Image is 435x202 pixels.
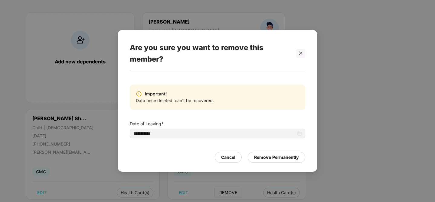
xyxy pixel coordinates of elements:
[136,91,142,97] img: svg+xml;base64,PHN2ZyBpZD0iV2FybmluZ18tXzIweDIwIiBkYXRhLW5hbWU9Ildhcm5pbmcgLSAyMHgyMCIgeG1sbnM9Im...
[130,36,291,71] div: Are you sure you want to remove this member?
[299,51,303,56] span: close
[130,121,305,127] span: Date of Leaving*
[142,91,167,98] span: Important!
[221,154,235,161] div: Cancel
[136,98,214,104] span: Data once deleted, can't be recovered.
[254,154,299,161] div: Remove Permanently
